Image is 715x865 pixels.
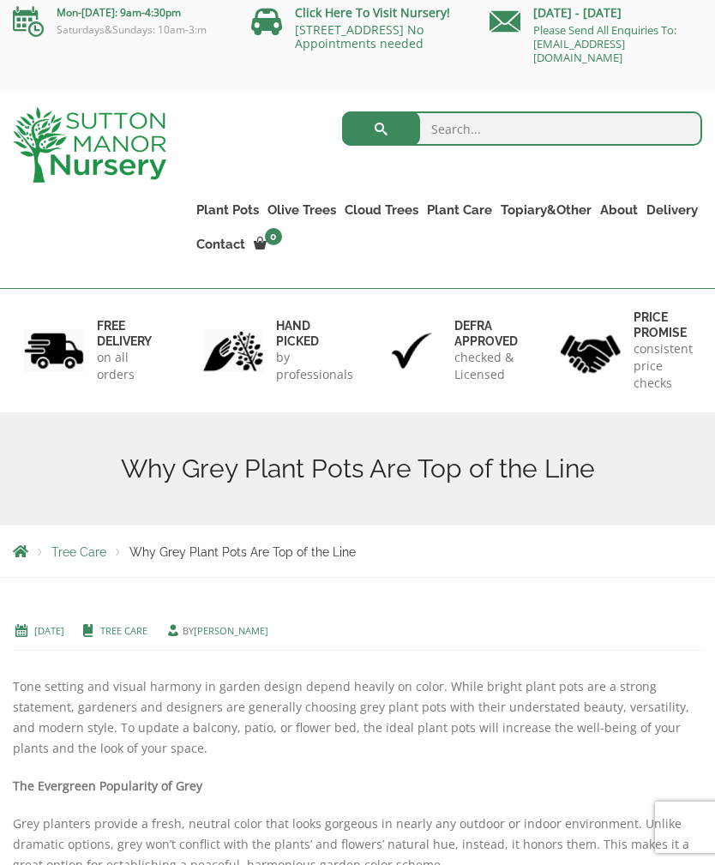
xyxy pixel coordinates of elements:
[13,454,702,484] h1: Why Grey Plant Pots Are Top of the Line
[382,329,442,373] img: 3.jpg
[249,232,287,256] a: 0
[24,329,84,373] img: 1.jpg
[454,349,518,383] p: checked & Licensed
[276,349,353,383] p: by professionals
[342,111,703,146] input: Search...
[100,624,147,637] a: Tree Care
[496,198,596,222] a: Topiary&Other
[13,3,225,23] p: Mon-[DATE]: 9am-4:30pm
[642,198,702,222] a: Delivery
[340,198,423,222] a: Cloud Trees
[13,107,166,183] img: logo
[490,3,702,23] p: [DATE] - [DATE]
[34,624,64,637] a: [DATE]
[276,318,353,349] h6: hand picked
[13,23,225,37] p: Saturdays&Sundays: 10am-3:m
[533,22,676,65] a: Please Send All Enquiries To: [EMAIL_ADDRESS][DOMAIN_NAME]
[194,624,268,637] a: [PERSON_NAME]
[97,349,155,383] p: on all orders
[634,340,693,392] p: consistent price checks
[97,318,155,349] h6: FREE DELIVERY
[13,544,702,558] nav: Breadcrumbs
[129,545,356,559] span: Why Grey Plant Pots Are Top of the Line
[634,309,693,340] h6: Price promise
[295,4,450,21] a: Click Here To Visit Nursery!
[13,778,202,794] strong: The Evergreen Popularity of Grey
[192,232,249,256] a: Contact
[561,324,621,376] img: 4.jpg
[423,198,496,222] a: Plant Care
[192,198,263,222] a: Plant Pots
[51,545,106,559] a: Tree Care
[265,228,282,245] span: 0
[203,329,263,373] img: 2.jpg
[165,624,268,637] span: by
[13,613,702,759] p: Tone setting and visual harmony in garden design depend heavily on color. While bright plant pots...
[596,198,642,222] a: About
[295,21,424,51] a: [STREET_ADDRESS] No Appointments needed
[263,198,340,222] a: Olive Trees
[454,318,518,349] h6: Defra approved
